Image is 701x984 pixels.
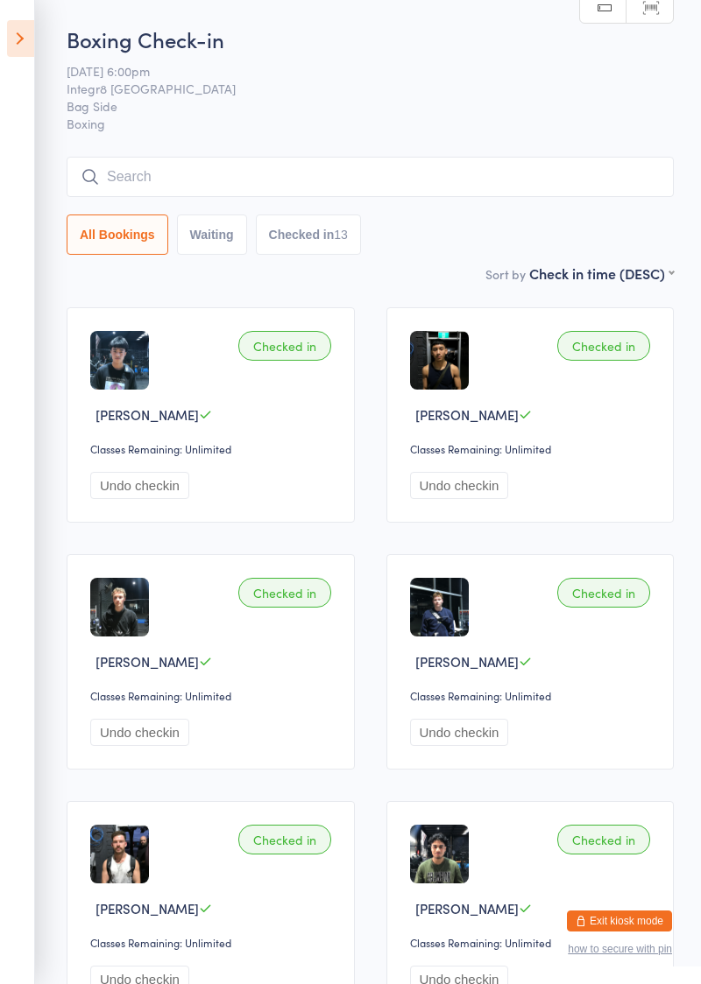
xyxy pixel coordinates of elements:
[238,825,331,854] div: Checked in
[410,719,509,746] button: Undo checkin
[415,405,519,424] span: [PERSON_NAME]
[410,825,469,883] img: image1759824825.png
[567,910,672,931] button: Exit kiosk mode
[410,578,469,636] img: image1756375637.png
[90,688,336,703] div: Classes Remaining: Unlimited
[256,214,361,255] button: Checked in13
[410,331,469,390] img: image1747728219.png
[557,825,650,854] div: Checked in
[410,441,656,456] div: Classes Remaining: Unlimited
[67,157,674,197] input: Search
[67,115,674,132] span: Boxing
[415,652,519,671] span: [PERSON_NAME]
[557,331,650,361] div: Checked in
[415,899,519,917] span: [PERSON_NAME]
[96,405,199,424] span: [PERSON_NAME]
[485,265,526,283] label: Sort by
[90,578,149,636] img: image1756375657.png
[410,688,656,703] div: Classes Remaining: Unlimited
[410,935,656,950] div: Classes Remaining: Unlimited
[67,25,674,53] h2: Boxing Check-in
[96,899,199,917] span: [PERSON_NAME]
[529,264,674,283] div: Check in time (DESC)
[96,652,199,671] span: [PERSON_NAME]
[67,97,647,115] span: Bag Side
[238,578,331,608] div: Checked in
[90,441,336,456] div: Classes Remaining: Unlimited
[334,228,348,242] div: 13
[90,825,149,883] img: image1745912729.png
[67,214,168,255] button: All Bookings
[557,578,650,608] div: Checked in
[238,331,331,361] div: Checked in
[90,331,149,390] img: image1745919519.png
[67,80,647,97] span: Integr8 [GEOGRAPHIC_DATA]
[90,719,189,746] button: Undo checkin
[568,943,672,955] button: how to secure with pin
[410,472,509,499] button: Undo checkin
[90,472,189,499] button: Undo checkin
[67,62,647,80] span: [DATE] 6:00pm
[90,935,336,950] div: Classes Remaining: Unlimited
[177,214,247,255] button: Waiting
